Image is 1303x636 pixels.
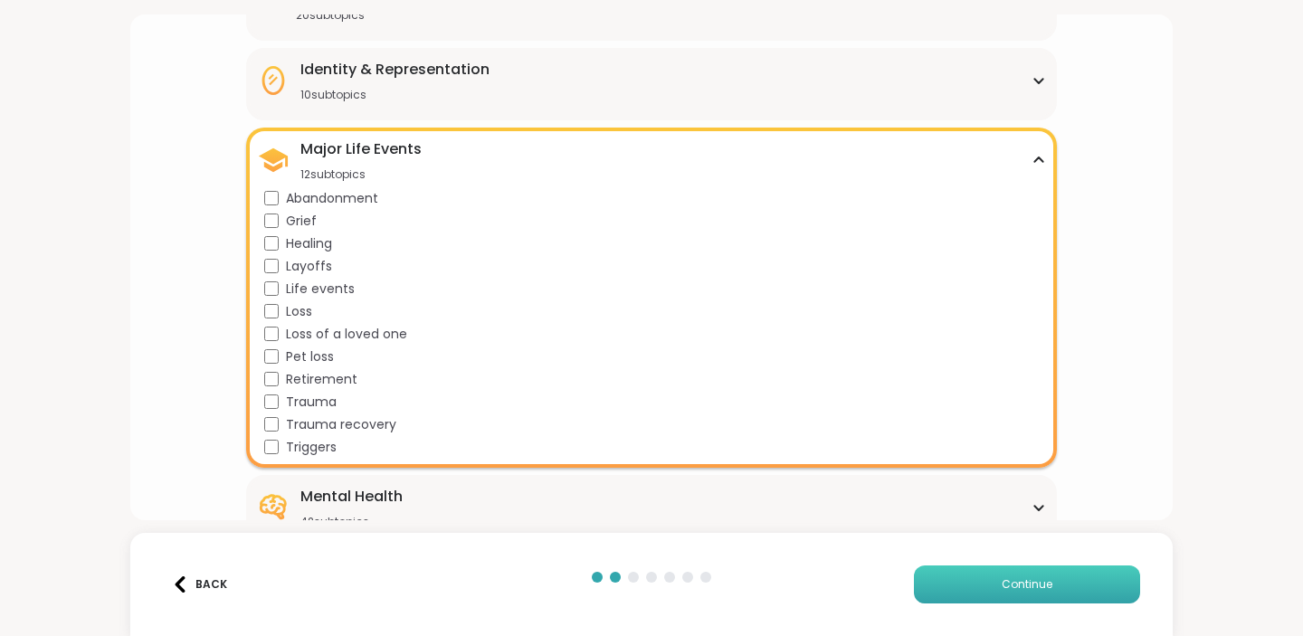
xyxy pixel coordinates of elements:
button: Continue [914,565,1140,603]
span: Loss of a loved one [286,325,407,344]
div: Major Life Events [300,138,422,160]
div: 12 subtopics [300,167,422,182]
span: Trauma recovery [286,415,396,434]
span: Pet loss [286,347,334,366]
div: Mental Health [300,486,403,508]
span: Continue [1002,576,1052,593]
div: Back [172,576,227,593]
span: Layoffs [286,257,332,276]
span: Trauma [286,393,337,412]
span: Life events [286,280,355,299]
div: 20 subtopics [296,8,449,23]
span: Healing [286,234,332,253]
div: 10 subtopics [300,88,490,102]
span: Loss [286,302,312,321]
div: 42 subtopics [300,515,403,529]
div: Identity & Representation [300,59,490,81]
span: Grief [286,212,317,231]
button: Back [163,565,235,603]
span: Triggers [286,438,337,457]
span: Abandonment [286,189,378,208]
span: Retirement [286,370,357,389]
